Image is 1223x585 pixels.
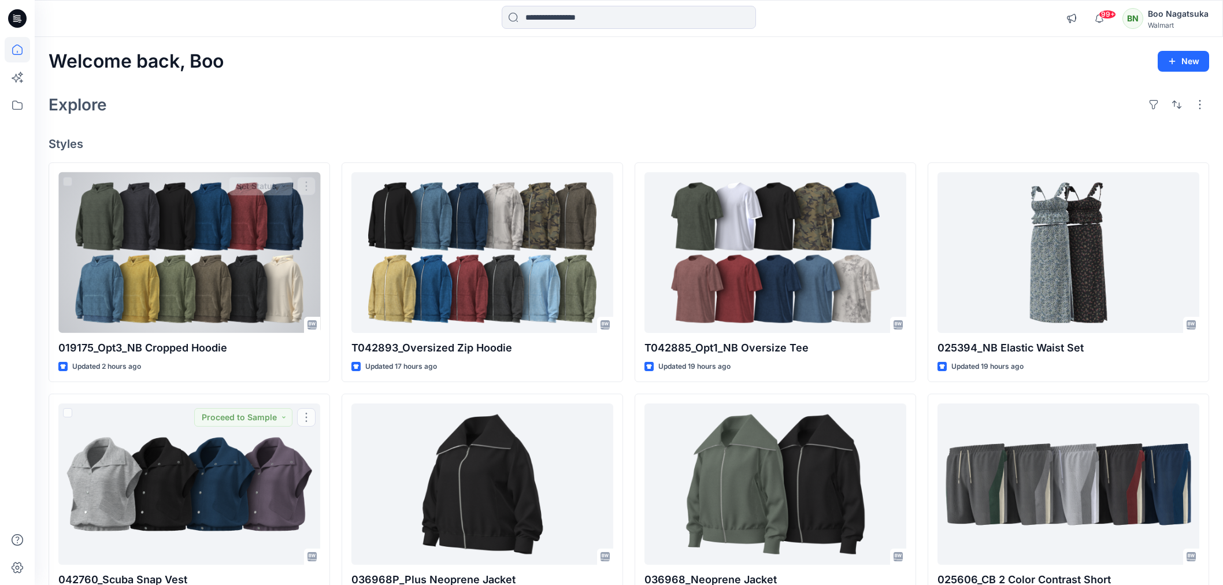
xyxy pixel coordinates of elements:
[58,340,320,356] p: 019175_Opt3_NB Cropped Hoodie
[365,361,437,373] p: Updated 17 hours ago
[49,51,224,72] h2: Welcome back, Boo
[49,95,107,114] h2: Explore
[644,172,906,333] a: T042885_Opt1_NB Oversize Tee
[351,340,613,356] p: T042893_Oversized Zip Hoodie
[644,340,906,356] p: T042885_Opt1_NB Oversize Tee
[1148,21,1209,29] div: Walmart
[951,361,1024,373] p: Updated 19 hours ago
[937,172,1199,333] a: 025394_NB Elastic Waist Set
[1122,8,1143,29] div: BN
[658,361,731,373] p: Updated 19 hours ago
[351,172,613,333] a: T042893_Oversized Zip Hoodie
[58,172,320,333] a: 019175_Opt3_NB Cropped Hoodie
[1148,7,1209,21] div: Boo Nagatsuka
[72,361,141,373] p: Updated 2 hours ago
[49,137,1209,151] h4: Styles
[937,403,1199,564] a: 025606_CB 2 Color Contrast Short
[1158,51,1209,72] button: New
[58,403,320,564] a: 042760_Scuba Snap Vest
[937,340,1199,356] p: 025394_NB Elastic Waist Set
[351,403,613,564] a: 036968P_Plus Neoprene Jacket
[644,403,906,564] a: 036968_Neoprene Jacket
[1099,10,1116,19] span: 99+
